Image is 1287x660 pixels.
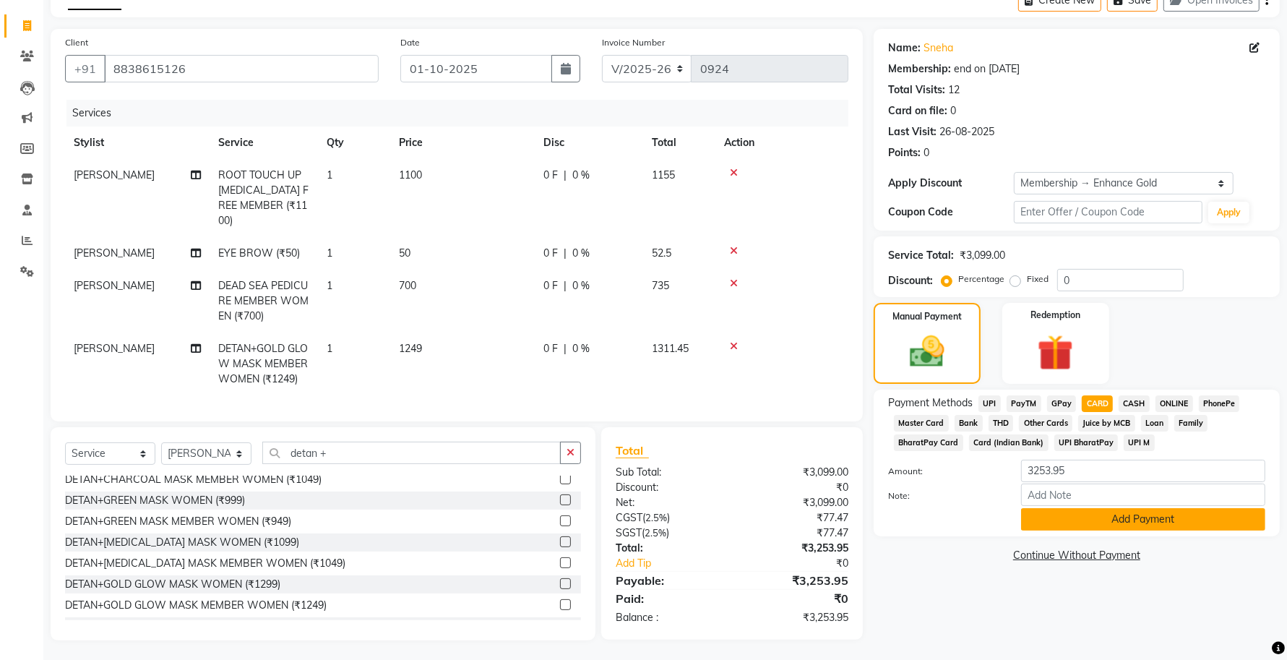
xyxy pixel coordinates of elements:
[218,168,309,227] span: ROOT TOUCH UP [MEDICAL_DATA] FREE MEMBER (₹1100)
[877,548,1277,563] a: Continue Without Payment
[894,415,949,432] span: Master Card
[572,246,590,261] span: 0 %
[924,40,953,56] a: Sneha
[888,61,951,77] div: Membership:
[960,248,1005,263] div: ₹3,099.00
[65,493,245,508] div: DETAN+GREEN MASK WOMEN (₹999)
[732,610,859,625] div: ₹3,253.95
[605,541,732,556] div: Total:
[605,480,732,495] div: Discount:
[605,526,732,541] div: ( )
[732,480,859,495] div: ₹0
[1155,395,1193,412] span: ONLINE
[888,145,921,160] div: Points:
[218,247,300,260] span: EYE BROW (₹50)
[1174,415,1208,432] span: Family
[74,279,155,292] span: [PERSON_NAME]
[892,310,962,323] label: Manual Payment
[888,103,947,119] div: Card on file:
[1007,395,1041,412] span: PayTM
[950,103,956,119] div: 0
[955,415,983,432] span: Bank
[888,248,954,263] div: Service Total:
[65,619,183,634] div: FACE DETAN MEN (₹300)
[652,342,689,355] span: 1311.45
[732,572,859,589] div: ₹3,253.95
[1119,395,1150,412] span: CASH
[327,342,332,355] span: 1
[1021,508,1265,531] button: Add Payment
[327,168,332,181] span: 1
[958,273,1004,286] label: Percentage
[74,247,155,260] span: [PERSON_NAME]
[399,279,416,292] span: 700
[645,512,667,523] span: 2.5%
[1054,434,1119,451] span: UPI BharatPay
[605,495,732,510] div: Net:
[924,145,929,160] div: 0
[616,511,642,524] span: CGST
[732,590,859,607] div: ₹0
[969,434,1049,451] span: Card (Indian Bank)
[65,55,106,82] button: +91
[888,205,1014,220] div: Coupon Code
[1021,460,1265,482] input: Amount
[564,341,567,356] span: |
[605,610,732,625] div: Balance :
[543,246,558,261] span: 0 F
[1021,484,1265,506] input: Add Note
[399,168,422,181] span: 1100
[65,598,327,613] div: DETAN+GOLD GLOW MASK MEMBER WOMEN (₹1249)
[605,510,732,526] div: ( )
[1208,202,1249,223] button: Apply
[65,556,345,571] div: DETAN+[MEDICAL_DATA] MASK MEMBER WOMEN (₹1049)
[572,278,590,293] span: 0 %
[888,40,921,56] div: Name:
[327,279,332,292] span: 1
[65,472,322,487] div: DETAN+CHARCOAL MASK MEMBER WOMEN (₹1049)
[645,527,666,539] span: 2.5%
[954,61,1020,77] div: end on [DATE]
[888,273,933,288] div: Discount:
[572,341,590,356] span: 0 %
[888,395,973,411] span: Payment Methods
[602,36,665,49] label: Invoice Number
[715,127,848,159] th: Action
[262,442,561,464] input: Search or Scan
[65,577,280,592] div: DETAN+GOLD GLOW MASK WOMEN (₹1299)
[894,434,963,451] span: BharatPay Card
[543,278,558,293] span: 0 F
[1047,395,1077,412] span: GPay
[652,168,675,181] span: 1155
[327,247,332,260] span: 1
[643,127,715,159] th: Total
[948,82,960,98] div: 12
[1141,415,1168,432] span: Loan
[104,55,379,82] input: Search by Name/Mobile/Email/Code
[1124,434,1155,451] span: UPI M
[616,443,649,458] span: Total
[1082,395,1113,412] span: CARD
[877,465,1010,478] label: Amount:
[535,127,643,159] th: Disc
[989,415,1014,432] span: THD
[939,124,994,140] div: 26-08-2025
[65,535,299,550] div: DETAN+[MEDICAL_DATA] MASK WOMEN (₹1099)
[888,124,937,140] div: Last Visit:
[65,127,210,159] th: Stylist
[218,279,309,322] span: DEAD SEA PEDICURE MEMBER WOMEN (₹700)
[732,465,859,480] div: ₹3,099.00
[732,526,859,541] div: ₹77.47
[888,176,1014,191] div: Apply Discount
[1027,273,1049,286] label: Fixed
[65,36,88,49] label: Client
[74,342,155,355] span: [PERSON_NAME]
[732,541,859,556] div: ₹3,253.95
[318,127,390,159] th: Qty
[732,510,859,526] div: ₹77.47
[1078,415,1135,432] span: Juice by MCB
[564,278,567,293] span: |
[732,495,859,510] div: ₹3,099.00
[1014,201,1202,223] input: Enter Offer / Coupon Code
[400,36,420,49] label: Date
